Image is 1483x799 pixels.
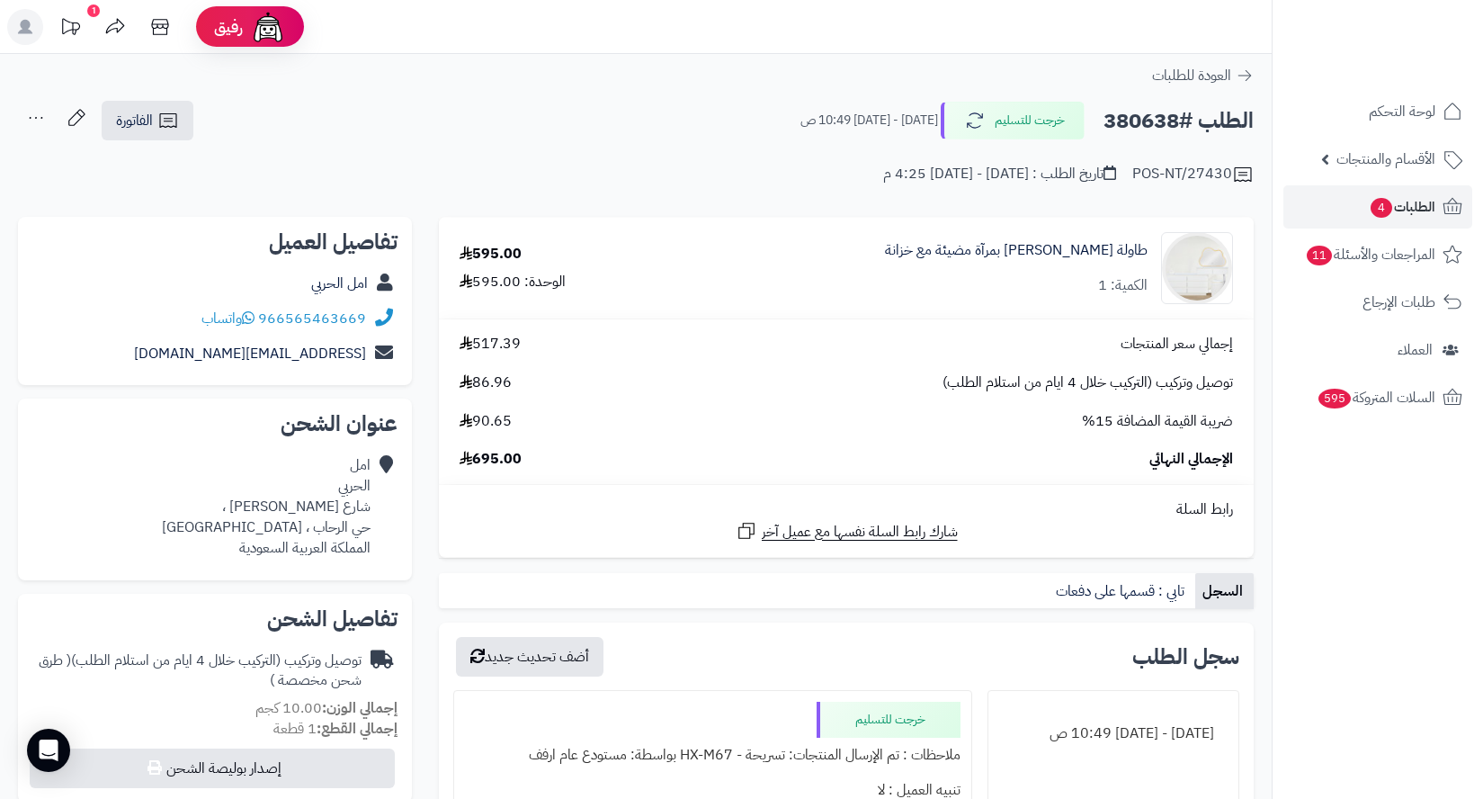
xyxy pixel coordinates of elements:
[1149,449,1233,470] span: الإجمالي النهائي
[134,343,366,364] a: [EMAIL_ADDRESS][DOMAIN_NAME]
[201,308,255,329] a: واتساب
[311,273,368,294] a: امل الحربي
[460,272,566,292] div: الوحدة: 595.00
[1283,233,1472,276] a: المراجعات والأسئلة11
[32,651,362,692] div: توصيل وتركيب (التركيب خلال 4 ايام من استلام الطلب)
[1283,90,1472,133] a: لوحة التحكم
[1361,46,1466,84] img: logo-2.png
[1362,290,1435,315] span: طلبات الإرجاع
[1152,65,1231,86] span: العودة للطلبات
[258,308,366,329] a: 966565463669
[1305,242,1435,267] span: المراجعات والأسئلة
[87,4,100,17] div: 1
[116,110,153,131] span: الفاتورة
[943,373,1233,393] span: توصيل وتركيب (التركيب خلال 4 ايام من استلام الطلب)
[460,411,512,432] span: 90.65
[941,102,1085,139] button: خرجت للتسليم
[736,520,958,543] a: شارك رابط السلة نفسها مع عميل آخر
[32,608,398,630] h2: تفاصيل الشحن
[1162,232,1232,304] img: 1753514452-1-90x90.jpg
[446,499,1246,520] div: رابط السلة
[39,650,362,692] span: ( طرق شحن مخصصة )
[456,637,603,677] button: أضف تحديث جديد
[32,231,398,253] h2: تفاصيل العميل
[1317,385,1435,410] span: السلات المتروكة
[762,522,958,543] span: شارك رابط السلة نفسها مع عميل آخر
[27,729,70,772] div: Open Intercom Messenger
[1132,646,1239,668] h3: سجل الطلب
[1049,573,1195,609] a: تابي : قسمها على دفعات
[817,702,960,738] div: خرجت للتسليم
[460,373,512,393] span: 86.96
[1121,334,1233,355] span: إجمالي سعر المنتجات
[1371,198,1392,218] span: 4
[460,244,522,265] div: 595.00
[214,16,243,38] span: رفيق
[250,9,286,45] img: ai-face.png
[800,112,938,130] small: [DATE] - [DATE] 10:49 ص
[465,738,960,773] div: ملاحظات : تم الإرسال المنتجات: تسريحة - HX-M67 بواسطة: مستودع عام ارفف
[1318,389,1351,408] span: 595
[102,101,193,140] a: الفاتورة
[1369,99,1435,124] span: لوحة التحكم
[1195,573,1254,609] a: السجل
[1132,164,1254,185] div: POS-NT/27430
[1098,275,1148,296] div: الكمية: 1
[460,449,522,470] span: 695.00
[322,697,398,719] strong: إجمالي الوزن:
[999,716,1228,751] div: [DATE] - [DATE] 10:49 ص
[460,334,521,355] span: 517.39
[1398,337,1433,363] span: العملاء
[1307,246,1332,265] span: 11
[1369,194,1435,220] span: الطلبات
[1283,281,1472,324] a: طلبات الإرجاع
[1283,328,1472,372] a: العملاء
[48,9,93,49] a: تحديثات المنصة
[1283,376,1472,419] a: السلات المتروكة595
[883,164,1116,184] div: تاريخ الطلب : [DATE] - [DATE] 4:25 م
[885,240,1148,261] a: طاولة [PERSON_NAME] بمرآة مضيئة مع خزانة
[162,455,371,558] div: امل الحربي شارع [PERSON_NAME] ، حي الرحاب ، [GEOGRAPHIC_DATA] المملكة العربية السعودية
[32,413,398,435] h2: عنوان الشحن
[1103,103,1254,139] h2: الطلب #380638
[1283,185,1472,229] a: الطلبات4
[1152,65,1254,86] a: العودة للطلبات
[30,749,395,788] button: إصدار بوليصة الشحن
[273,718,398,740] small: 1 قطعة
[255,697,398,719] small: 10.00 كجم
[1336,147,1435,172] span: الأقسام والمنتجات
[317,718,398,740] strong: إجمالي القطع:
[1082,411,1233,432] span: ضريبة القيمة المضافة 15%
